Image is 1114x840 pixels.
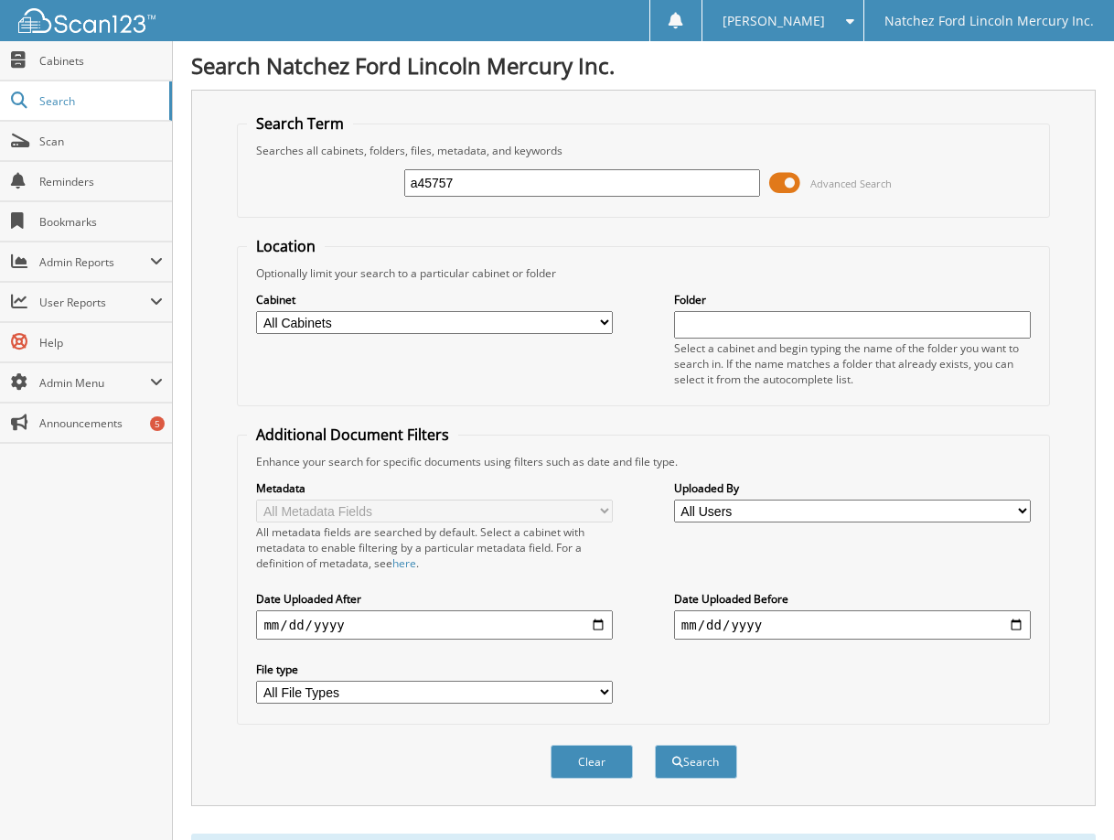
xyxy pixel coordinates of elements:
button: Search [655,745,737,779]
a: here [392,555,416,571]
span: Admin Reports [39,254,150,270]
label: Cabinet [256,292,613,307]
div: All metadata fields are searched by default. Select a cabinet with metadata to enable filtering b... [256,524,613,571]
button: Clear [551,745,633,779]
label: Date Uploaded Before [674,591,1031,607]
span: Scan [39,134,163,149]
label: Folder [674,292,1031,307]
legend: Search Term [247,113,353,134]
h1: Search Natchez Ford Lincoln Mercury Inc. [191,50,1096,81]
span: Admin Menu [39,375,150,391]
label: File type [256,662,613,677]
span: Help [39,335,163,350]
div: Optionally limit your search to a particular cabinet or folder [247,265,1039,281]
span: Cabinets [39,53,163,69]
span: User Reports [39,295,150,310]
label: Uploaded By [674,480,1031,496]
span: Announcements [39,415,163,431]
div: Select a cabinet and begin typing the name of the folder you want to search in. If the name match... [674,340,1031,387]
input: end [674,610,1031,640]
div: Searches all cabinets, folders, files, metadata, and keywords [247,143,1039,158]
legend: Additional Document Filters [247,425,458,445]
span: Natchez Ford Lincoln Mercury Inc. [884,16,1094,27]
span: Advanced Search [810,177,892,190]
img: scan123-logo-white.svg [18,8,155,33]
span: Reminders [39,174,163,189]
div: Enhance your search for specific documents using filters such as date and file type. [247,454,1039,469]
label: Date Uploaded After [256,591,613,607]
span: Bookmarks [39,214,163,230]
span: Search [39,93,160,109]
legend: Location [247,236,325,256]
label: Metadata [256,480,613,496]
input: start [256,610,613,640]
div: 5 [150,416,165,431]
span: [PERSON_NAME] [723,16,825,27]
iframe: Chat Widget [1023,752,1114,840]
